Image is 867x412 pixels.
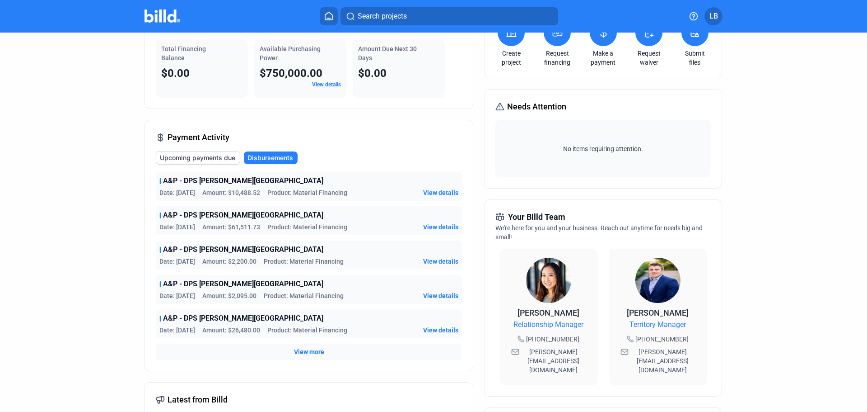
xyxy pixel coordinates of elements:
[358,11,407,22] span: Search projects
[202,291,256,300] span: Amount: $2,095.00
[499,144,707,153] span: No items requiring attention.
[161,67,190,80] span: $0.00
[526,335,579,344] span: [PHONE_NUMBER]
[260,45,321,62] span: Available Purchasing Power
[635,335,689,344] span: [PHONE_NUMBER]
[267,188,347,197] span: Product: Material Financing
[508,211,565,223] span: Your Billd Team
[627,308,689,317] span: [PERSON_NAME]
[160,153,235,162] span: Upcoming payments due
[159,223,195,232] span: Date: [DATE]
[163,244,323,255] span: A&P - DPS [PERSON_NAME][GEOGRAPHIC_DATA]
[633,49,665,67] a: Request waiver
[144,9,180,23] img: Billd Company Logo
[358,45,417,62] span: Amount Due Next 30 Days
[358,67,387,80] span: $0.00
[630,347,695,374] span: [PERSON_NAME][EMAIL_ADDRESS][DOMAIN_NAME]
[159,188,195,197] span: Date: [DATE]
[340,7,558,25] button: Search projects
[163,175,323,186] span: A&P - DPS [PERSON_NAME][GEOGRAPHIC_DATA]
[526,258,571,303] img: Relationship Manager
[159,326,195,335] span: Date: [DATE]
[423,291,458,300] button: View details
[161,45,206,62] span: Total Financing Balance
[247,153,293,162] span: Disbursements
[163,210,323,221] span: A&P - DPS [PERSON_NAME][GEOGRAPHIC_DATA]
[423,326,458,335] button: View details
[159,291,195,300] span: Date: [DATE]
[517,308,579,317] span: [PERSON_NAME]
[709,11,718,22] span: LB
[264,291,344,300] span: Product: Material Financing
[423,223,458,232] button: View details
[202,188,260,197] span: Amount: $10,488.52
[163,313,323,324] span: A&P - DPS [PERSON_NAME][GEOGRAPHIC_DATA]
[704,7,722,25] button: LB
[541,49,573,67] a: Request financing
[202,223,260,232] span: Amount: $61,511.73
[495,49,527,67] a: Create project
[679,49,711,67] a: Submit files
[294,347,324,356] button: View more
[423,257,458,266] button: View details
[267,326,347,335] span: Product: Material Financing
[202,326,260,335] span: Amount: $26,480.00
[202,257,256,266] span: Amount: $2,200.00
[635,258,681,303] img: Territory Manager
[264,257,344,266] span: Product: Material Financing
[495,224,703,241] span: We're here for you and your business. Reach out anytime for needs big and small!
[244,152,298,164] button: Disbursements
[521,347,586,374] span: [PERSON_NAME][EMAIL_ADDRESS][DOMAIN_NAME]
[629,319,686,330] span: Territory Manager
[423,188,458,197] button: View details
[163,279,323,289] span: A&P - DPS [PERSON_NAME][GEOGRAPHIC_DATA]
[168,393,228,406] span: Latest from Billd
[513,319,583,330] span: Relationship Manager
[267,223,347,232] span: Product: Material Financing
[312,81,341,88] a: View details
[507,100,566,113] span: Needs Attention
[260,67,322,80] span: $750,000.00
[159,257,195,266] span: Date: [DATE]
[156,151,240,165] button: Upcoming payments due
[168,131,229,144] span: Payment Activity
[587,49,619,67] a: Make a payment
